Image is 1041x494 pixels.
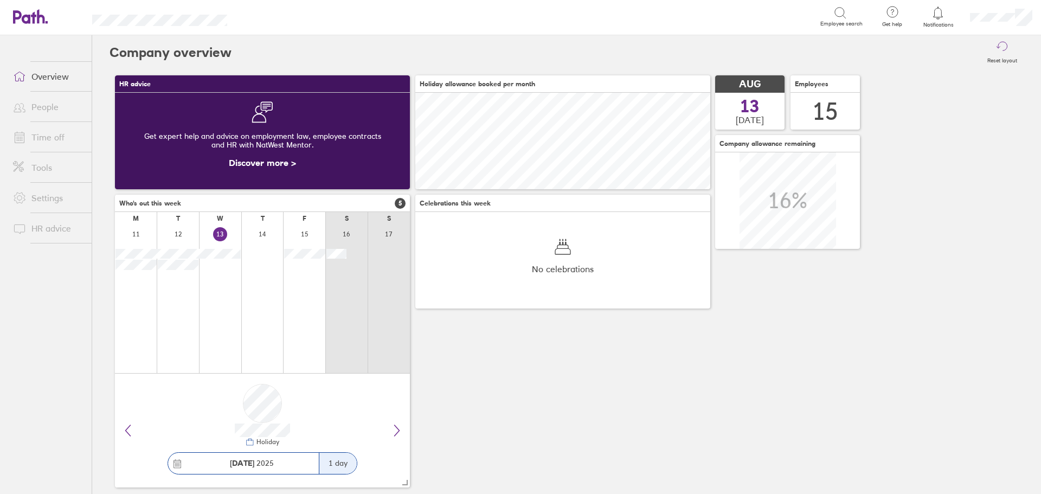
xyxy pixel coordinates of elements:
a: Time off [4,126,92,148]
div: Search [256,11,284,21]
span: Employee search [820,21,863,27]
span: Employees [795,80,828,88]
a: Discover more > [229,157,296,168]
strong: [DATE] [230,458,254,468]
a: People [4,96,92,118]
div: F [303,215,306,222]
span: No celebrations [532,264,594,274]
div: S [345,215,349,222]
span: 2025 [230,459,274,467]
div: Holiday [254,438,279,446]
label: Reset layout [981,54,1024,64]
a: Settings [4,187,92,209]
a: Notifications [921,5,956,28]
span: [DATE] [736,115,764,125]
span: 13 [740,98,760,115]
span: Holiday allowance booked per month [420,80,535,88]
a: Tools [4,157,92,178]
span: Notifications [921,22,956,28]
div: T [261,215,265,222]
a: Overview [4,66,92,87]
button: Reset layout [981,35,1024,70]
span: Company allowance remaining [719,140,815,147]
a: HR advice [4,217,92,239]
h2: Company overview [110,35,232,70]
div: Get expert help and advice on employment law, employee contracts and HR with NatWest Mentor. [124,123,401,158]
span: Who's out this week [119,200,181,207]
span: Celebrations this week [420,200,491,207]
div: T [176,215,180,222]
div: M [133,215,139,222]
div: S [387,215,391,222]
div: W [217,215,223,222]
span: Get help [875,21,910,28]
span: HR advice [119,80,151,88]
div: 1 day [319,453,357,474]
span: 5 [395,198,406,209]
div: 15 [812,98,838,125]
span: AUG [739,79,761,90]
